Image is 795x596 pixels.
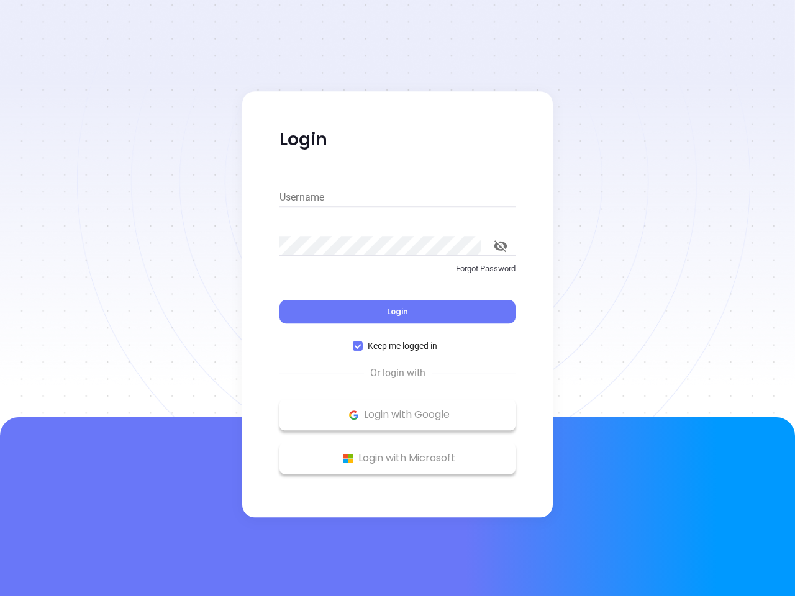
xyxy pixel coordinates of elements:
span: Or login with [364,366,432,381]
button: toggle password visibility [486,231,516,261]
button: Google Logo Login with Google [279,399,516,430]
span: Keep me logged in [363,339,442,353]
img: Microsoft Logo [340,451,356,466]
p: Login with Microsoft [286,449,509,467]
button: Microsoft Logo Login with Microsoft [279,443,516,474]
span: Login [387,306,408,317]
p: Login with Google [286,405,509,424]
img: Google Logo [346,407,361,423]
a: Forgot Password [279,263,516,285]
p: Login [279,129,516,151]
button: Login [279,300,516,323]
p: Forgot Password [279,263,516,275]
